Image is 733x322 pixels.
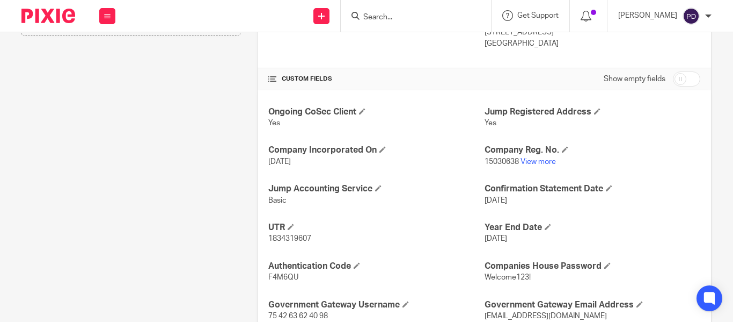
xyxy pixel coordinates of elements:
img: svg%3E [683,8,700,25]
span: Get Support [517,12,559,19]
p: [STREET_ADDRESS] [485,27,700,38]
h4: CUSTOM FIELDS [268,75,484,83]
h4: Company Incorporated On [268,145,484,156]
h4: Confirmation Statement Date [485,183,700,195]
h4: Year End Date [485,222,700,233]
h4: Companies House Password [485,261,700,272]
span: Yes [485,119,496,127]
img: Pixie [21,9,75,23]
span: [DATE] [485,235,507,242]
span: Yes [268,119,280,127]
h4: Ongoing CoSec Client [268,106,484,118]
span: F4M6QU [268,274,298,281]
span: Welcome123! [485,274,531,281]
h4: Government Gateway Email Address [485,299,700,311]
h4: Jump Accounting Service [268,183,484,195]
span: [DATE] [485,197,507,204]
label: Show empty fields [604,74,665,84]
span: [DATE] [268,158,291,166]
p: [GEOGRAPHIC_DATA] [485,38,700,49]
span: 1834319607 [268,235,311,242]
span: 75 42 63 62 40 98 [268,312,328,320]
h4: Authentication Code [268,261,484,272]
h4: Company Reg. No. [485,145,700,156]
span: 15030638 [485,158,519,166]
span: [EMAIL_ADDRESS][DOMAIN_NAME] [485,312,607,320]
p: [PERSON_NAME] [618,10,677,21]
input: Search [362,13,459,23]
a: View more [521,158,556,166]
h4: Government Gateway Username [268,299,484,311]
h4: UTR [268,222,484,233]
span: Basic [268,197,287,204]
h4: Jump Registered Address [485,106,700,118]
